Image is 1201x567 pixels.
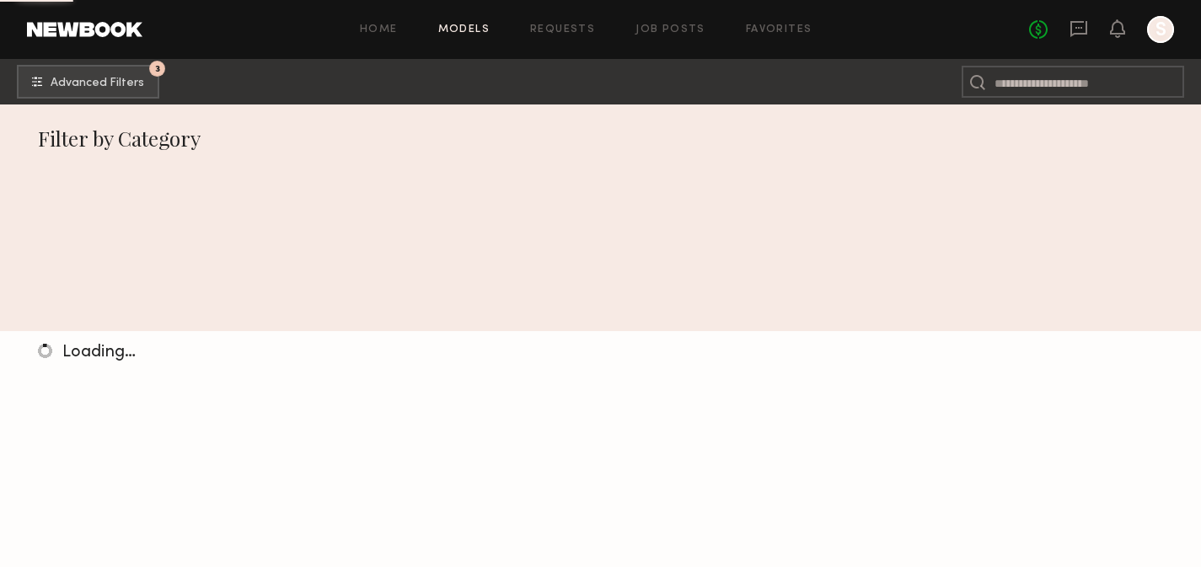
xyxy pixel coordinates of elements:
[360,24,398,35] a: Home
[155,65,160,72] span: 3
[746,24,812,35] a: Favorites
[530,24,595,35] a: Requests
[438,24,490,35] a: Models
[38,125,1180,152] div: Filter by Category
[1147,16,1174,43] a: S
[62,345,136,361] span: Loading…
[51,78,144,89] span: Advanced Filters
[17,65,159,99] button: 3Advanced Filters
[635,24,705,35] a: Job Posts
